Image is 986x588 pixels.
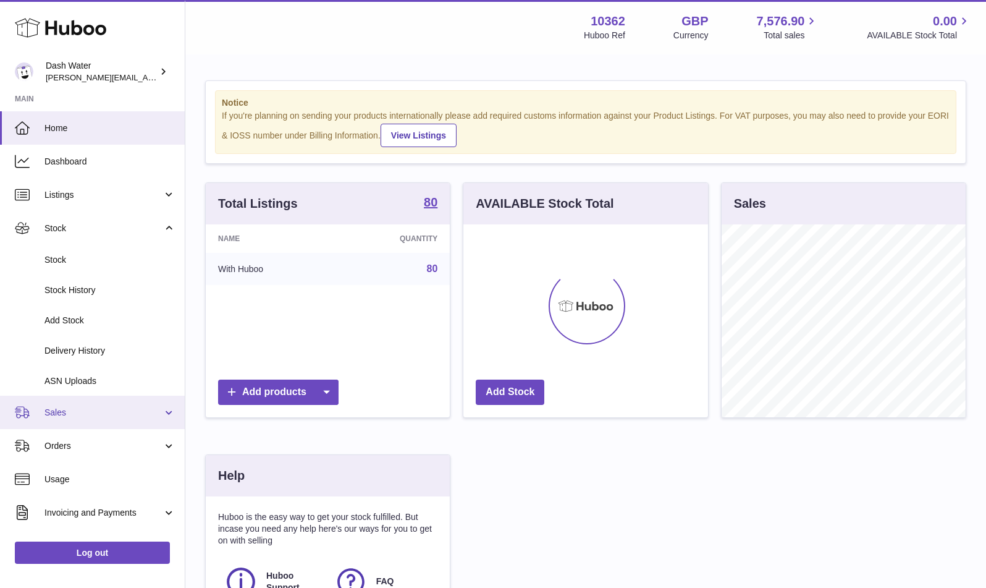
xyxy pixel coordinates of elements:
[867,30,971,41] span: AVAILABLE Stock Total
[46,60,157,83] div: Dash Water
[46,72,248,82] span: [PERSON_NAME][EMAIL_ADDRESS][DOMAIN_NAME]
[673,30,709,41] div: Currency
[376,576,394,587] span: FAQ
[206,224,335,253] th: Name
[591,13,625,30] strong: 10362
[218,380,339,405] a: Add products
[44,407,162,419] span: Sales
[44,156,175,168] span: Dashboard
[218,195,298,212] h3: Total Listings
[757,13,819,41] a: 7,576.90 Total sales
[764,30,819,41] span: Total sales
[424,196,437,208] strong: 80
[44,315,175,326] span: Add Stock
[44,474,175,485] span: Usage
[757,13,805,30] span: 7,576.90
[381,124,457,147] a: View Listings
[206,253,335,285] td: With Huboo
[335,224,450,253] th: Quantity
[681,13,708,30] strong: GBP
[44,284,175,296] span: Stock History
[867,13,971,41] a: 0.00 AVAILABLE Stock Total
[44,375,175,387] span: ASN Uploads
[933,13,957,30] span: 0.00
[476,195,613,212] h3: AVAILABLE Stock Total
[44,440,162,452] span: Orders
[218,467,245,484] h3: Help
[44,254,175,266] span: Stock
[44,122,175,134] span: Home
[44,507,162,519] span: Invoicing and Payments
[427,263,438,274] a: 80
[734,195,766,212] h3: Sales
[15,62,33,81] img: james@dash-water.com
[15,542,170,564] a: Log out
[222,110,950,147] div: If you're planning on sending your products internationally please add required customs informati...
[584,30,625,41] div: Huboo Ref
[44,345,175,357] span: Delivery History
[218,511,437,547] p: Huboo is the easy way to get your stock fulfilled. But incase you need any help here's our ways f...
[222,97,950,109] strong: Notice
[476,380,544,405] a: Add Stock
[44,189,162,201] span: Listings
[424,196,437,211] a: 80
[44,223,162,234] span: Stock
